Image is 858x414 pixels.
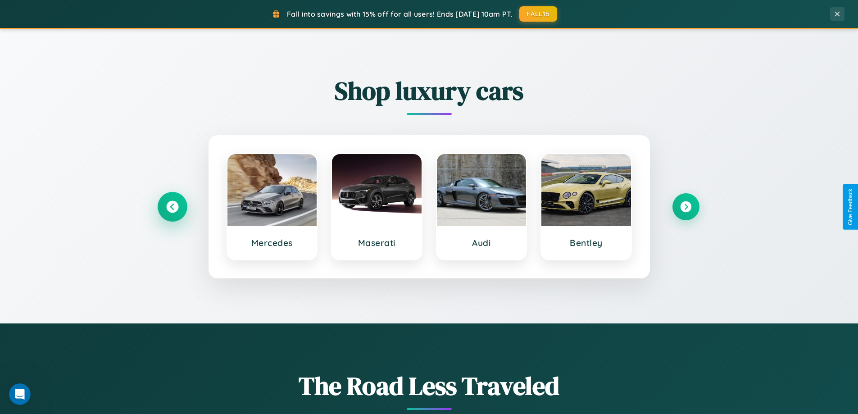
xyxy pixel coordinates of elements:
div: Give Feedback [847,189,853,225]
iframe: Intercom live chat [9,383,31,405]
h3: Mercedes [236,237,308,248]
h1: The Road Less Traveled [159,369,699,403]
h3: Audi [446,237,518,248]
span: Fall into savings with 15% off for all users! Ends [DATE] 10am PT. [287,9,513,18]
h2: Shop luxury cars [159,73,699,108]
button: FALL15 [519,6,557,22]
h3: Maserati [341,237,413,248]
h3: Bentley [550,237,622,248]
